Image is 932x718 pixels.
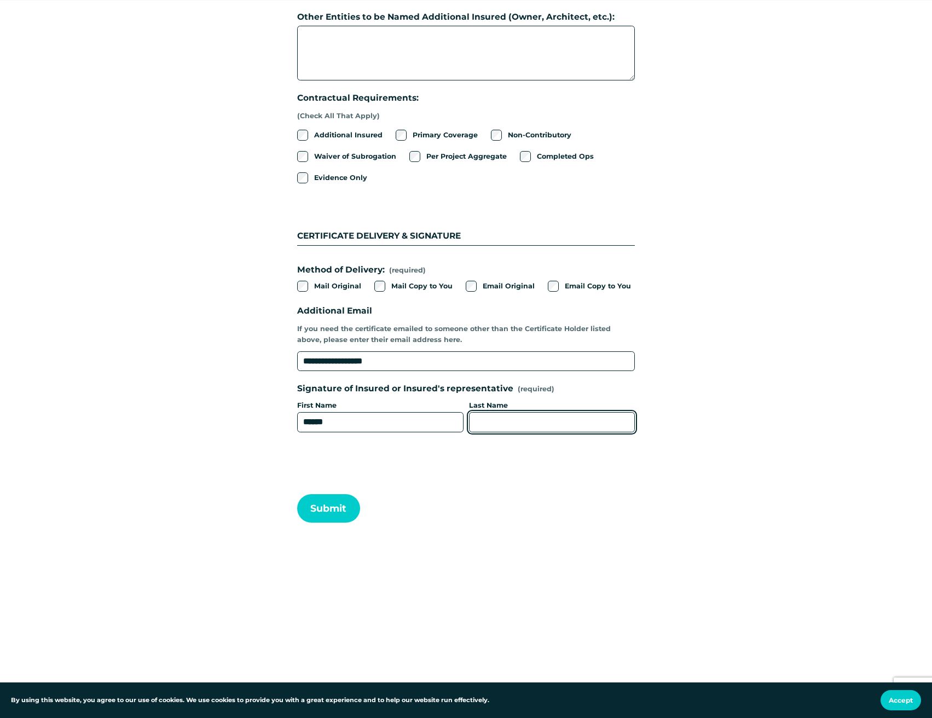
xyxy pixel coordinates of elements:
input: Primary Coverage [396,130,407,141]
span: Additional Insured [314,130,383,141]
span: Other Entities to be Named Additional Insured (Owner, Architect, etc.): [297,10,615,24]
span: Mail Copy to You [391,281,453,292]
input: Additional Insured [297,130,308,141]
p: (Check All That Apply) [297,107,419,125]
button: SubmitSubmit [297,494,360,523]
input: Email Copy to You [548,281,559,292]
span: (required) [518,386,554,393]
span: Contractual Requirements: [297,91,419,105]
span: Evidence Only [314,172,367,183]
span: Non-Contributory [508,130,571,141]
p: By using this website, you agree to our use of cookies. We use cookies to provide you with a grea... [11,696,489,705]
span: Accept [889,696,913,704]
input: Non-Contributory [491,130,502,141]
span: Submit [310,502,346,514]
input: Evidence Only [297,172,308,183]
span: Additional Email [297,304,372,318]
span: (required) [389,265,426,276]
div: Last Name [469,400,635,412]
input: Per Project Aggregate [409,151,420,162]
div: CERTIFICATE DELIVERY & SIGNATURE [297,202,635,245]
button: Accept [881,690,921,710]
input: Completed Ops [520,151,531,162]
span: Waiver of Subrogation [314,151,396,162]
span: Method of Delivery: [297,263,385,277]
span: Email Copy to You [565,281,631,292]
span: Mail Original [314,281,361,292]
span: Per Project Aggregate [426,151,507,162]
span: Email Original [483,281,535,292]
input: Mail Copy to You [374,281,385,292]
input: Waiver of Subrogation [297,151,308,162]
span: Signature of Insured or Insured's representative [297,382,513,396]
input: Email Original [466,281,477,292]
input: Mail Original [297,281,308,292]
div: First Name [297,400,464,412]
span: Completed Ops [537,151,594,162]
p: If you need the certificate emailed to someone other than the Certificate Holder listed above, pl... [297,320,635,349]
span: Primary Coverage [413,130,478,141]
